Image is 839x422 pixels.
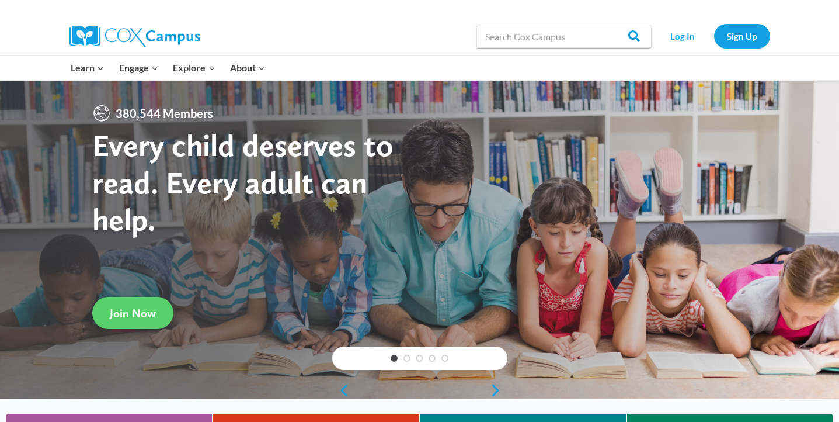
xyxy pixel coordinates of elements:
[111,104,218,123] span: 380,544 Members
[416,355,423,362] a: 3
[71,60,104,75] span: Learn
[441,355,448,362] a: 5
[332,383,350,397] a: previous
[69,26,200,47] img: Cox Campus
[403,355,410,362] a: 2
[657,24,708,48] a: Log In
[429,355,436,362] a: 4
[714,24,770,48] a: Sign Up
[64,56,273,80] nav: Primary Navigation
[391,355,398,362] a: 1
[657,24,770,48] nav: Secondary Navigation
[332,379,507,402] div: content slider buttons
[119,60,158,75] span: Engage
[230,60,265,75] span: About
[173,60,215,75] span: Explore
[476,25,652,48] input: Search Cox Campus
[490,383,507,397] a: next
[110,306,156,320] span: Join Now
[92,126,394,238] strong: Every child deserves to read. Every adult can help.
[92,297,173,329] a: Join Now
